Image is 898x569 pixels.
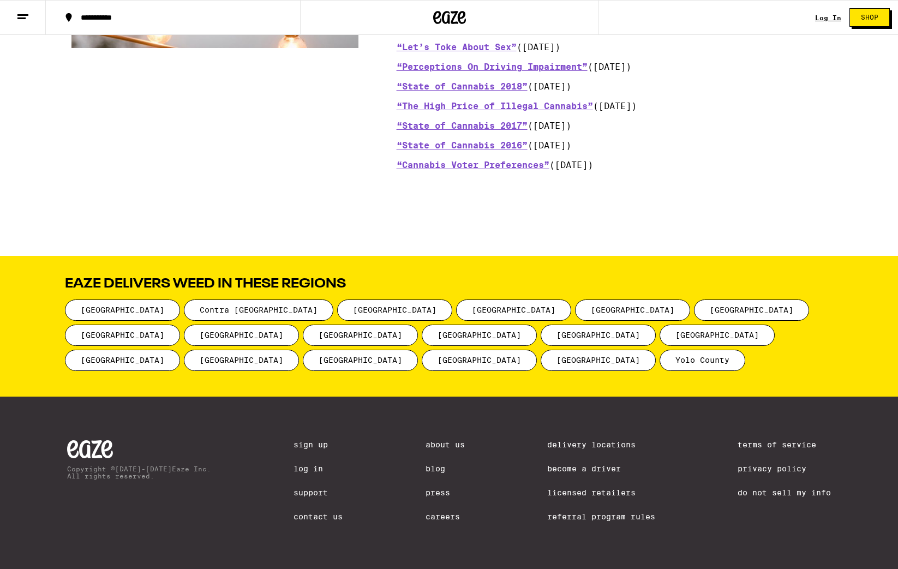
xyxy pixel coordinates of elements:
[547,488,655,497] a: Licensed Retailers
[738,464,831,473] a: Privacy Policy
[65,278,833,291] h2: Eaze delivers weed in these regions
[422,325,537,346] a: [GEOGRAPHIC_DATA]
[456,300,571,321] a: [GEOGRAPHIC_DATA]
[397,101,593,112] a: “The High Price of Illegal Cannabis”
[547,464,655,473] a: Become a Driver
[861,14,878,21] span: Shop
[426,488,465,497] a: Press
[65,350,180,371] a: [GEOGRAPHIC_DATA]
[294,488,343,497] a: Support
[25,8,47,17] span: Help
[65,325,180,346] a: [GEOGRAPHIC_DATA]
[426,464,465,473] a: Blog
[65,300,180,321] a: [GEOGRAPHIC_DATA]
[541,350,656,371] a: [GEOGRAPHIC_DATA]
[575,300,690,321] a: [GEOGRAPHIC_DATA]
[397,160,549,171] a: “Cannabis Voter Preferences”
[849,8,890,27] button: Shop
[694,300,809,321] a: [GEOGRAPHIC_DATA]
[397,160,827,171] p: ([DATE])
[397,121,528,131] a: “State of Cannabis 2017”
[422,350,537,371] a: [GEOGRAPHIC_DATA]
[547,512,655,521] a: Referral Program Rules
[660,350,745,371] a: Yolo County
[294,464,343,473] a: Log In
[738,488,831,497] a: Do Not Sell My Info
[303,350,418,371] a: [GEOGRAPHIC_DATA]
[397,42,517,53] a: “Let’s Toke About Sex”
[397,42,827,53] p: ([DATE])
[738,440,831,449] a: Terms of Service
[67,465,211,480] p: Copyright © [DATE]-[DATE] Eaze Inc. All rights reserved.
[397,62,827,73] p: ([DATE])
[547,440,655,449] a: Delivery Locations
[294,512,343,521] a: Contact Us
[397,140,827,151] p: ([DATE])
[337,300,452,321] a: [GEOGRAPHIC_DATA]
[541,325,656,346] a: [GEOGRAPHIC_DATA]
[397,121,827,131] p: ([DATE])
[184,350,299,371] a: [GEOGRAPHIC_DATA]
[184,300,333,321] a: Contra [GEOGRAPHIC_DATA]
[397,140,528,151] a: “State of Cannabis 2016”
[815,14,841,21] div: Log In
[184,325,299,346] a: [GEOGRAPHIC_DATA]
[397,81,528,92] a: “State of Cannabis 2018”
[397,81,827,92] p: ([DATE])
[426,440,465,449] a: About Us
[660,325,775,346] a: [GEOGRAPHIC_DATA]
[303,325,418,346] a: [GEOGRAPHIC_DATA]
[426,512,465,521] a: Careers
[397,101,827,112] p: ([DATE])
[397,62,588,73] a: “Perceptions On Driving Impairment”
[294,440,343,449] a: Sign Up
